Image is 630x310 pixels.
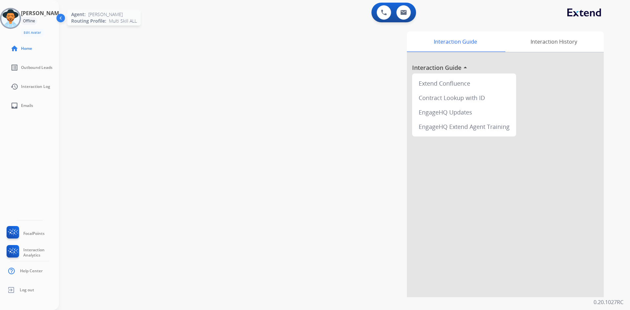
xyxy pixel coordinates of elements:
[415,91,514,105] div: Contract Lookup with ID
[21,17,37,25] div: Offline
[71,11,86,18] span: Agent:
[21,84,50,89] span: Interaction Log
[415,119,514,134] div: EngageHQ Extend Agent Training
[21,65,52,70] span: Outbound Leads
[415,105,514,119] div: EngageHQ Updates
[23,231,45,236] span: FocalPoints
[21,46,32,51] span: Home
[407,31,504,52] div: Interaction Guide
[21,103,33,108] span: Emails
[10,45,18,52] mat-icon: home
[1,9,20,28] img: avatar
[23,247,59,258] span: Interaction Analytics
[415,76,514,91] div: Extend Confluence
[88,11,123,18] span: [PERSON_NAME]
[10,102,18,110] mat-icon: inbox
[10,64,18,72] mat-icon: list_alt
[5,226,45,241] a: FocalPoints
[10,83,18,91] mat-icon: history
[21,29,44,36] button: Edit Avatar
[71,18,106,24] span: Routing Profile:
[20,268,43,274] span: Help Center
[109,18,137,24] span: Multi Skill ALL
[21,9,64,17] h3: [PERSON_NAME]
[504,31,604,52] div: Interaction History
[20,287,34,293] span: Log out
[5,245,59,260] a: Interaction Analytics
[594,298,623,306] p: 0.20.1027RC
